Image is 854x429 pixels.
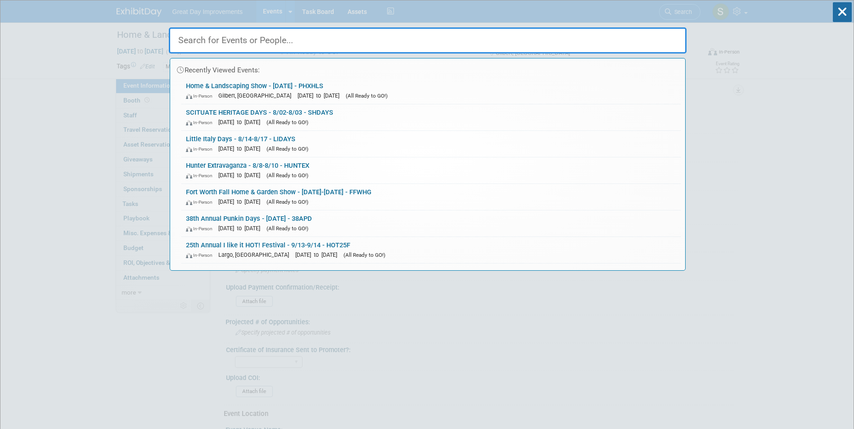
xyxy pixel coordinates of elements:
[186,120,217,125] span: In-Person
[218,119,265,125] span: [DATE] to [DATE]
[186,226,217,232] span: In-Person
[267,225,308,232] span: (All Ready to GO!)
[267,199,308,205] span: (All Ready to GO!)
[175,58,681,78] div: Recently Viewed Events:
[218,145,265,152] span: [DATE] to [DATE]
[218,251,294,258] span: Largo, [GEOGRAPHIC_DATA]
[181,157,681,183] a: Hunter Extravaganza - 8/8-8/10 - HUNTEX In-Person [DATE] to [DATE] (All Ready to GO!)
[218,198,265,205] span: [DATE] to [DATE]
[181,184,681,210] a: Fort Worth Fall Home & Garden Show - [DATE]-[DATE] - FFWHG In-Person [DATE] to [DATE] (All Ready ...
[186,173,217,179] span: In-Person
[169,27,687,54] input: Search for Events or People...
[181,104,681,130] a: SCITUATE HERITAGE DAYS - 8/02-8/03 - SHDAYS In-Person [DATE] to [DATE] (All Ready to GO!)
[343,252,385,258] span: (All Ready to GO!)
[186,252,217,258] span: In-Person
[186,199,217,205] span: In-Person
[267,119,308,125] span: (All Ready to GO!)
[218,172,265,179] span: [DATE] to [DATE]
[295,251,342,258] span: [DATE] to [DATE]
[181,131,681,157] a: Little Italy Days - 8/14-8/17 - LIDAYS In-Person [DATE] to [DATE] (All Ready to GO!)
[186,146,217,152] span: In-Person
[346,93,388,99] span: (All Ready to GO!)
[186,93,217,99] span: In-Person
[218,92,296,99] span: Gilbert, [GEOGRAPHIC_DATA]
[267,172,308,179] span: (All Ready to GO!)
[181,210,681,237] a: 38th Annual Punkin Days - [DATE] - 38APD In-Person [DATE] to [DATE] (All Ready to GO!)
[218,225,265,232] span: [DATE] to [DATE]
[298,92,344,99] span: [DATE] to [DATE]
[267,146,308,152] span: (All Ready to GO!)
[181,78,681,104] a: Home & Landscaping Show - [DATE] - PHXHLS In-Person Gilbert, [GEOGRAPHIC_DATA] [DATE] to [DATE] (...
[181,237,681,263] a: 25th Annual I like it HOT! Festival - 9/13-9/14 - HOT25F In-Person Largo, [GEOGRAPHIC_DATA] [DATE...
